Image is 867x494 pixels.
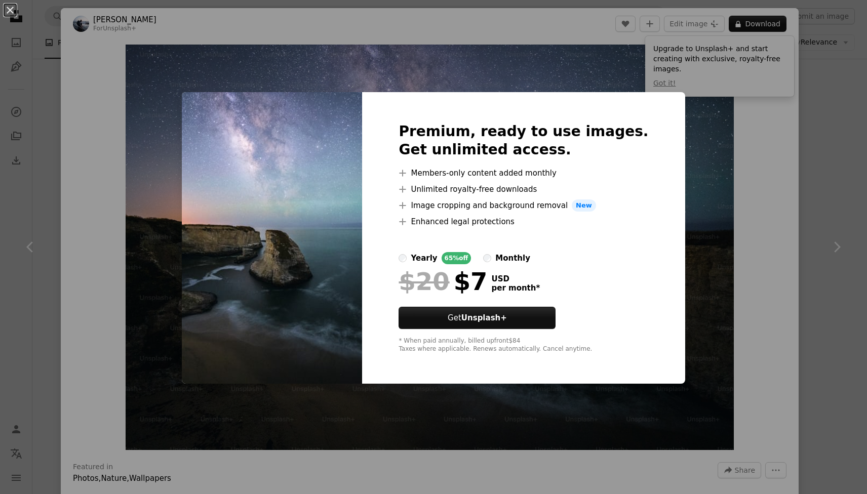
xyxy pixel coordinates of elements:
span: USD [491,274,540,283]
div: yearly [411,252,437,264]
input: yearly65%off [399,254,407,262]
li: Image cropping and background removal [399,199,648,212]
input: monthly [483,254,491,262]
li: Enhanced legal protections [399,216,648,228]
span: $20 [399,268,449,295]
span: New [572,199,596,212]
button: GetUnsplash+ [399,307,556,329]
h2: Premium, ready to use images. Get unlimited access. [399,122,648,159]
img: premium_photo-1675826774815-35b8a48ddc2c [182,92,362,384]
strong: Unsplash+ [461,313,507,322]
span: per month * [491,283,540,293]
div: $7 [399,268,487,295]
li: Members-only content added monthly [399,167,648,179]
div: * When paid annually, billed upfront $84 Taxes where applicable. Renews automatically. Cancel any... [399,337,648,353]
li: Unlimited royalty-free downloads [399,183,648,195]
div: 65% off [442,252,471,264]
div: monthly [495,252,530,264]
